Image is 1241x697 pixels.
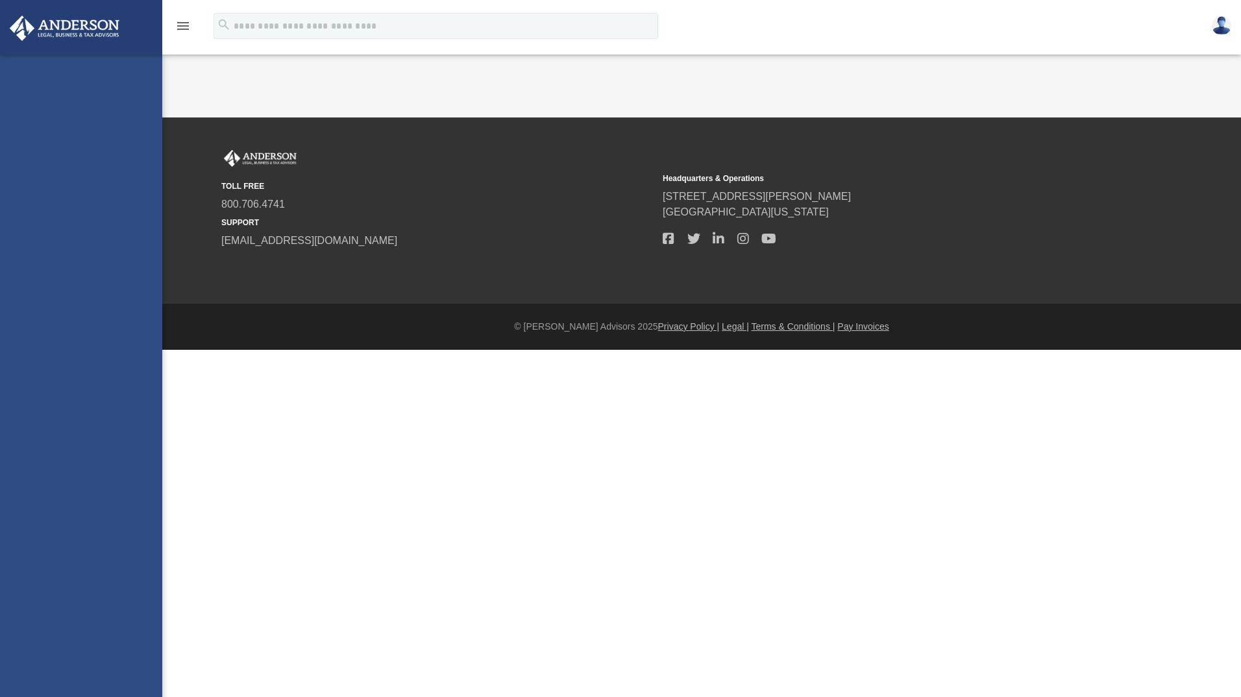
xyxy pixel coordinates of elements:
img: Anderson Advisors Platinum Portal [221,150,299,167]
small: TOLL FREE [221,180,654,192]
img: Anderson Advisors Platinum Portal [6,16,123,41]
a: menu [175,25,191,34]
i: search [217,18,231,32]
small: Headquarters & Operations [663,173,1095,184]
a: Legal | [722,321,749,332]
a: 800.706.4741 [221,199,285,210]
small: SUPPORT [221,217,654,228]
a: Terms & Conditions | [752,321,835,332]
div: © [PERSON_NAME] Advisors 2025 [162,320,1241,334]
a: [EMAIL_ADDRESS][DOMAIN_NAME] [221,235,397,246]
a: Pay Invoices [837,321,889,332]
a: Privacy Policy | [658,321,720,332]
a: [GEOGRAPHIC_DATA][US_STATE] [663,206,829,217]
img: User Pic [1212,16,1231,35]
a: [STREET_ADDRESS][PERSON_NAME] [663,191,851,202]
i: menu [175,18,191,34]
